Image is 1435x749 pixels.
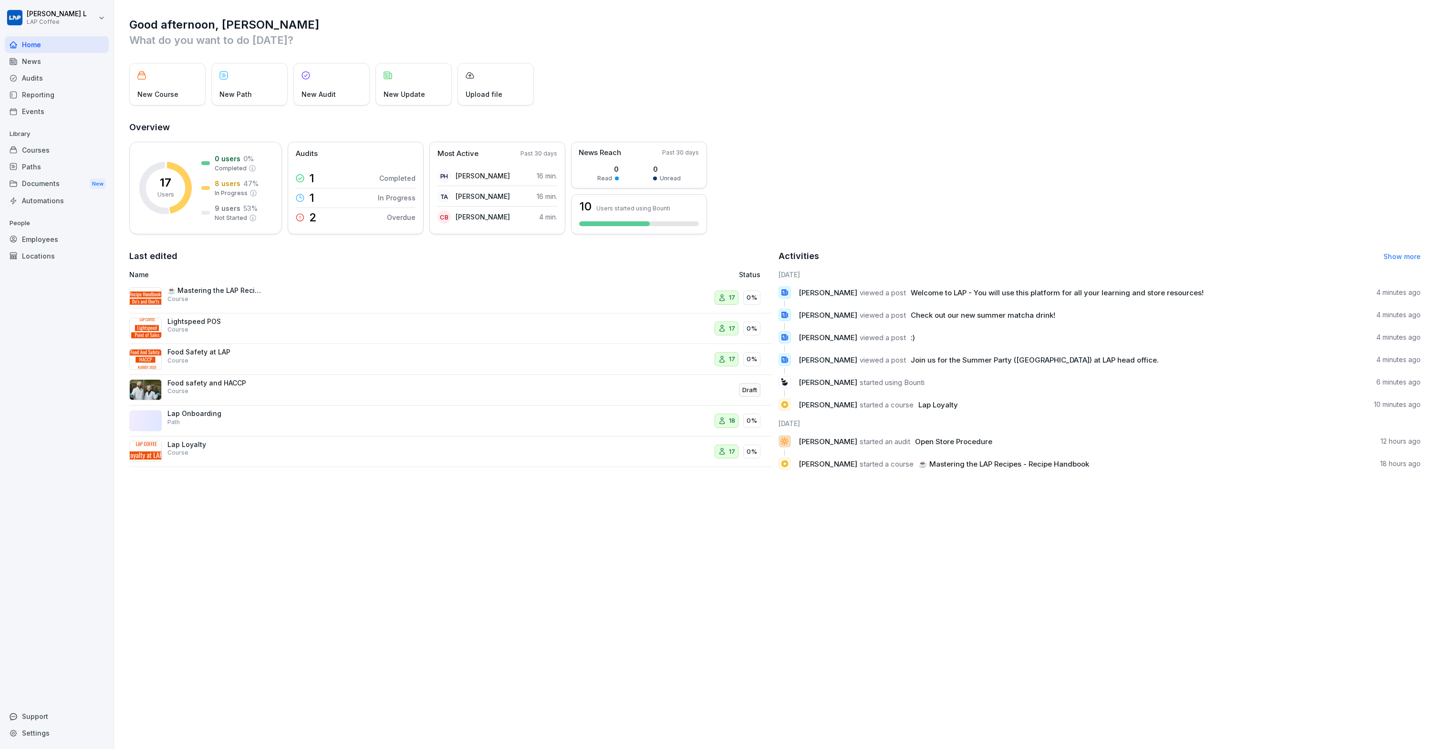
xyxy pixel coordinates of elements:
p: Food safety and HACCP [167,379,263,387]
img: x361whyuq7nogn2y6dva7jo9.png [129,349,162,370]
span: [PERSON_NAME] [799,333,857,342]
p: [PERSON_NAME] L [27,10,87,18]
h2: Overview [129,121,1421,134]
p: Users [157,190,174,199]
p: Past 30 days [662,148,699,157]
p: 4 min. [539,212,557,222]
p: Course [167,448,188,457]
a: Home [5,36,109,53]
p: 18 [729,416,735,426]
span: started a course [860,459,914,468]
p: Lightspeed POS [167,317,263,326]
span: started using Bounti [860,378,925,387]
p: Name [129,270,542,280]
a: Audits [5,70,109,86]
span: viewed a post [860,355,906,364]
p: What do you want to do [DATE]? [129,32,1421,48]
p: 1 [309,192,314,204]
p: Status [739,270,760,280]
span: started an audit [860,437,910,446]
p: New Update [384,89,425,99]
p: 17 [729,324,735,333]
p: People [5,216,109,231]
span: [PERSON_NAME] [799,437,857,446]
p: 18 hours ago [1380,459,1421,468]
p: 0% [747,354,757,364]
img: f50nzvx4ss32m6aoab4l0s5i.png [129,441,162,462]
div: PH [437,169,451,183]
p: 4 minutes ago [1376,288,1421,297]
div: Documents [5,175,109,193]
div: New [90,178,106,189]
p: Overdue [387,212,416,222]
a: DocumentsNew [5,175,109,193]
p: ☕ Mastering the LAP Recipes - Recipe Handbook [167,286,263,295]
p: 16 min. [537,171,557,181]
span: [PERSON_NAME] [799,355,857,364]
p: [PERSON_NAME] [456,171,510,181]
p: 17 [160,177,171,188]
p: Most Active [437,148,478,159]
p: Users started using Bounti [596,205,670,212]
p: Library [5,126,109,142]
a: Lap LoyaltyCourse170% [129,437,772,468]
p: 1 [309,173,314,184]
a: Events [5,103,109,120]
h2: Last edited [129,250,772,263]
p: 0% [747,447,757,457]
p: 4 minutes ago [1376,333,1421,342]
div: News [5,53,109,70]
p: Completed [379,173,416,183]
a: Lap OnboardingPath180% [129,406,772,437]
p: In Progress [378,193,416,203]
a: Show more [1383,252,1421,260]
p: Course [167,356,188,365]
p: Unread [660,174,681,183]
span: [PERSON_NAME] [799,311,857,320]
div: Courses [5,142,109,158]
span: Join us for the Summer Party ([GEOGRAPHIC_DATA]) at LAP head office. [911,355,1159,364]
span: Check out our new summer matcha drink! [911,311,1055,320]
span: [PERSON_NAME] [799,459,857,468]
p: 2 [309,212,317,223]
span: Open Store Procedure [915,437,992,446]
a: Reporting [5,86,109,103]
p: 0 % [243,154,254,164]
p: Course [167,295,188,303]
a: ☕ Mastering the LAP Recipes - Recipe HandbookCourse170% [129,282,772,313]
p: New Course [137,89,178,99]
a: Food Safety at LAPCourse170% [129,344,772,375]
p: New Path [219,89,252,99]
a: Paths [5,158,109,175]
p: 0% [747,293,757,302]
h6: [DATE] [779,270,1421,280]
span: :) [911,333,915,342]
img: mybhhgjp8lky8t0zqxkj1o55.png [129,287,162,308]
p: [PERSON_NAME] [456,212,510,222]
p: 0% [747,324,757,333]
p: Path [167,418,180,427]
div: Locations [5,248,109,264]
p: 0 [597,164,619,174]
p: Course [167,325,188,334]
a: Employees [5,231,109,248]
h3: 10 [579,201,592,212]
div: CB [437,210,451,224]
p: Lap Onboarding [167,409,263,418]
p: Audits [296,148,318,159]
p: Food Safety at LAP [167,348,263,356]
p: Upload file [466,89,502,99]
h2: Activities [779,250,819,263]
p: 8 users [215,178,240,188]
span: [PERSON_NAME] [799,400,857,409]
p: In Progress [215,189,248,198]
span: [PERSON_NAME] [799,288,857,297]
p: 0 users [215,154,240,164]
a: Automations [5,192,109,209]
span: started a course [860,400,914,409]
a: Lightspeed POSCourse170% [129,313,772,344]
